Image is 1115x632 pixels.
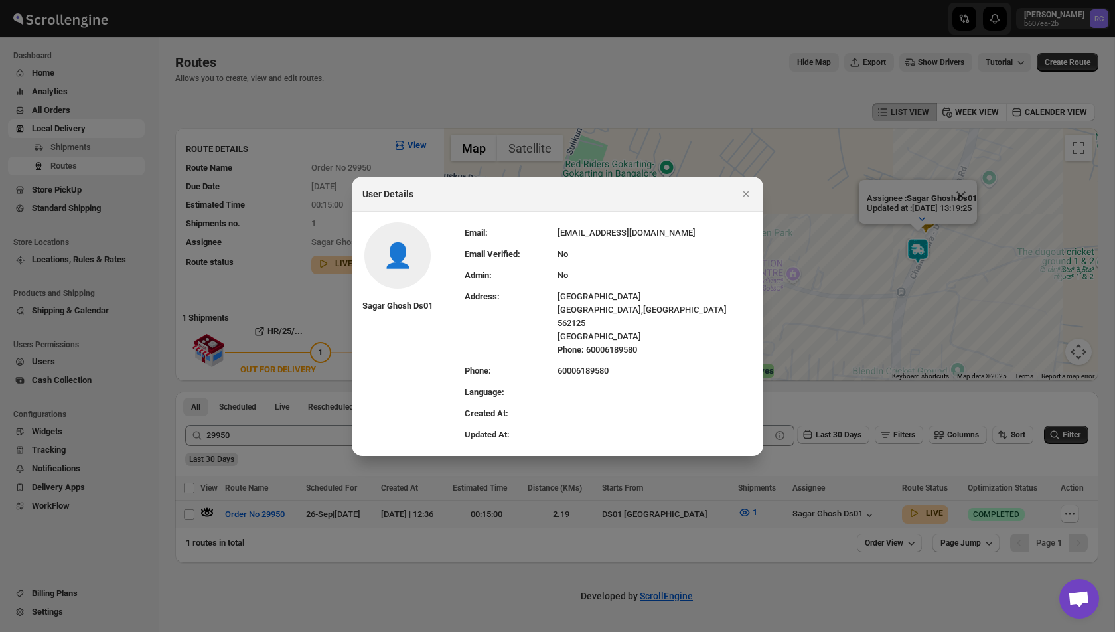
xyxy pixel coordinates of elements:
[557,265,753,286] td: No
[465,403,557,424] td: Created At:
[557,222,753,244] td: [EMAIL_ADDRESS][DOMAIN_NAME]
[362,299,433,313] div: Sagar Ghosh Ds01
[465,244,557,265] td: Email Verified:
[465,286,557,360] td: Address:
[362,187,413,200] h2: User Details
[737,185,755,203] button: Close
[557,244,753,265] td: No
[465,360,557,382] td: Phone:
[557,345,584,355] span: Phone:
[465,424,557,445] td: Updated At:
[557,343,753,356] div: 60006189580
[465,265,557,286] td: Admin:
[557,286,753,360] td: [GEOGRAPHIC_DATA] [GEOGRAPHIC_DATA] , [GEOGRAPHIC_DATA] 562125 [GEOGRAPHIC_DATA]
[557,360,753,382] td: 60006189580
[465,222,557,244] td: Email:
[465,382,557,403] td: Language:
[1059,579,1099,619] div: Open chat
[383,249,413,262] span: No profile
